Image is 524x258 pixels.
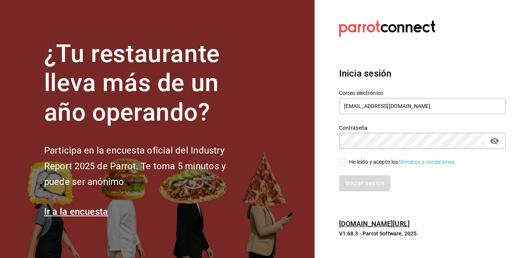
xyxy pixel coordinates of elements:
a: Ir a la encuesta [44,206,108,217]
button: passwordField [488,134,501,147]
label: Correo electrónico [339,90,506,95]
a: [DOMAIN_NAME][URL] [339,220,410,228]
div: He leído y acepto los [349,158,456,166]
h2: Participa en la encuesta oficial del Industry Report 2025 de Parrot. Te toma 5 minutos y puede se... [44,143,251,189]
input: Ingresa tu correo electrónico [339,98,506,114]
label: Contraseña [339,125,506,130]
h3: Inicia sesión [339,67,506,80]
p: V1.68.3 - Parrot Software, 2025. [339,230,506,237]
a: Términos y condiciones. [398,159,456,165]
h1: ¿Tu restaurante lleva más de un año operando? [44,39,251,127]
